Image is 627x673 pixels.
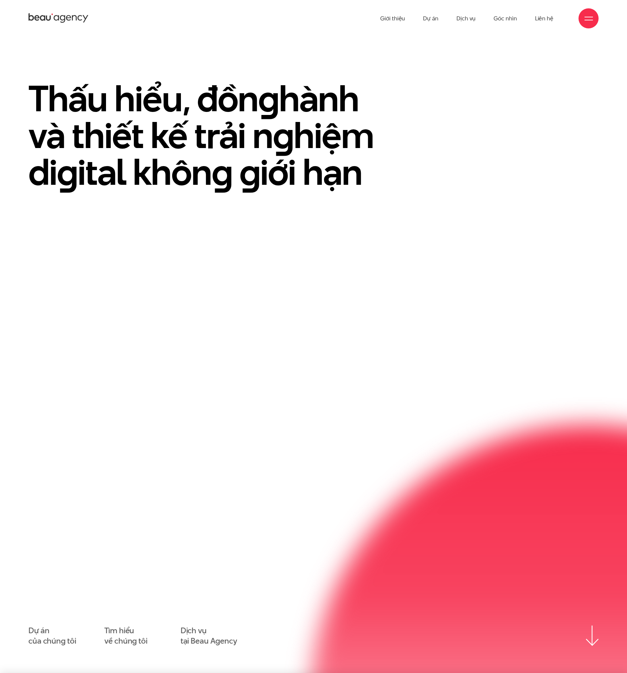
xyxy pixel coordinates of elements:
en: g [212,147,232,197]
en: g [273,110,294,160]
a: Dịch vụtại Beau Agency [181,626,237,646]
en: g [239,147,260,197]
en: g [258,74,279,124]
en: g [57,147,78,197]
a: Dự áncủa chúng tôi [28,626,76,646]
h1: Thấu hiểu, đồn hành và thiết kế trải n hiệm di ital khôn iới hạn [28,80,396,190]
a: Tìm hiểuvề chúng tôi [104,626,147,646]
